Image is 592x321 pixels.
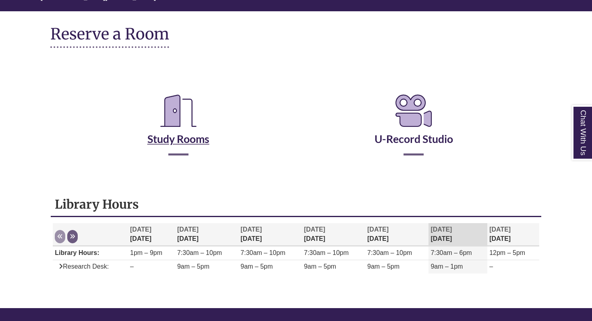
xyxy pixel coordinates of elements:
span: 9am – 5pm [240,263,273,270]
span: 9am – 1pm [431,263,463,270]
span: 9am – 5pm [304,263,336,270]
span: [DATE] [367,226,389,233]
div: Libchat [50,296,542,300]
th: [DATE] [302,223,365,246]
a: U-Record Studio [375,112,453,145]
span: [DATE] [431,226,452,233]
span: [DATE] [304,226,325,233]
span: 7:30am – 10pm [240,249,285,256]
a: Study Rooms [147,112,209,145]
span: 1pm – 9pm [130,249,162,256]
span: – [130,263,134,270]
th: [DATE] [238,223,302,246]
div: Reserve a Room [50,68,542,179]
span: 7:30am – 10pm [304,249,349,256]
th: [DATE] [428,223,487,246]
th: [DATE] [175,223,238,246]
h1: Reserve a Room [50,25,169,48]
span: Research Desk: [55,263,109,270]
span: 9am – 5pm [177,263,209,270]
span: 9am – 5pm [367,263,399,270]
div: Library Hours [51,193,541,288]
button: Next week [67,230,78,243]
span: 7:30am – 10pm [367,249,412,256]
span: [DATE] [130,226,151,233]
td: Library Hours: [53,246,128,260]
th: [DATE] [487,223,539,246]
button: Previous week [55,230,65,243]
span: 7:30am – 6pm [431,249,472,256]
span: [DATE] [489,226,511,233]
span: – [489,263,493,270]
span: 7:30am – 10pm [177,249,222,256]
th: [DATE] [365,223,428,246]
span: 12pm – 5pm [489,249,525,256]
h1: Library Hours [55,197,537,212]
span: [DATE] [177,226,199,233]
span: [DATE] [240,226,262,233]
th: [DATE] [128,223,175,246]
